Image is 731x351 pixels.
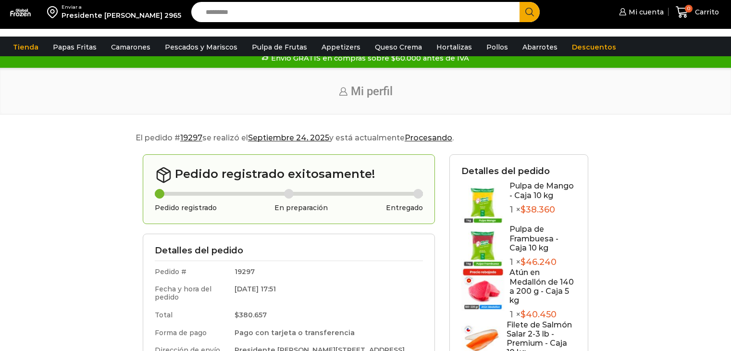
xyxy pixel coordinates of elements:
[62,4,181,11] div: Enviar a
[520,204,555,215] bdi: 38.360
[520,309,557,320] bdi: 40.450
[386,204,423,212] h3: Entregado
[8,38,43,56] a: Tienda
[520,257,526,267] span: $
[567,38,621,56] a: Descuentos
[520,257,557,267] bdi: 46.240
[509,205,576,215] p: 1 ×
[235,311,239,319] span: $
[62,11,181,20] div: Presidente [PERSON_NAME] 2965
[693,7,719,17] span: Carrito
[461,166,576,177] h3: Detalles del pedido
[230,324,423,342] td: Pago con tarjeta o transferencia
[509,181,574,200] a: Pulpa de Mango - Caja 10 kg
[155,246,423,256] h3: Detalles del pedido
[317,38,365,56] a: Appetizers
[520,2,540,22] button: Search button
[370,38,427,56] a: Queso Crema
[248,133,329,142] mark: Septiembre 24, 2025
[230,261,423,280] td: 19297
[155,204,217,212] h3: Pedido registrado
[685,5,693,13] span: 0
[160,38,242,56] a: Pescados y Mariscos
[155,261,230,280] td: Pedido #
[180,133,202,142] mark: 19297
[274,204,328,212] h3: En preparación
[155,166,423,184] h2: Pedido registrado exitosamente!
[432,38,477,56] a: Hortalizas
[509,225,558,252] a: Pulpa de Frambuesa - Caja 10 kg
[673,1,721,24] a: 0 Carrito
[405,133,452,142] mark: Procesando
[617,2,664,22] a: Mi cuenta
[509,310,576,320] p: 1 ×
[155,280,230,306] td: Fecha y hora del pedido
[155,306,230,324] td: Total
[247,38,312,56] a: Pulpa de Frutas
[230,280,423,306] td: [DATE] 17:51
[509,268,574,305] a: Atún en Medallón de 140 a 200 g - Caja 5 kg
[155,324,230,342] td: Forma de pago
[48,38,101,56] a: Papas Fritas
[626,7,664,17] span: Mi cuenta
[106,38,155,56] a: Camarones
[235,311,267,319] bdi: 380.657
[136,132,595,144] p: El pedido # se realizó el y está actualmente .
[351,85,393,98] span: Mi perfil
[47,4,62,20] img: address-field-icon.svg
[520,309,526,320] span: $
[520,204,526,215] span: $
[518,38,562,56] a: Abarrotes
[509,257,576,268] p: 1 ×
[482,38,513,56] a: Pollos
